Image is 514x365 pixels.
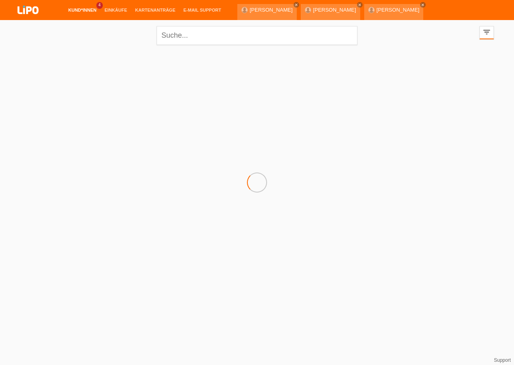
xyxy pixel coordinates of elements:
i: close [358,3,362,7]
a: [PERSON_NAME] [377,7,420,13]
a: close [357,2,363,8]
a: [PERSON_NAME] [250,7,293,13]
a: Einkäufe [100,8,131,12]
input: Suche... [157,26,357,45]
i: filter_list [482,28,491,36]
span: 4 [96,2,103,9]
a: Support [494,357,511,363]
i: close [421,3,425,7]
a: close [420,2,426,8]
a: close [294,2,299,8]
a: [PERSON_NAME] [313,7,356,13]
i: close [294,3,298,7]
a: LIPO pay [8,16,48,22]
a: Kartenanträge [131,8,179,12]
a: Kund*innen [64,8,100,12]
a: E-Mail Support [179,8,225,12]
